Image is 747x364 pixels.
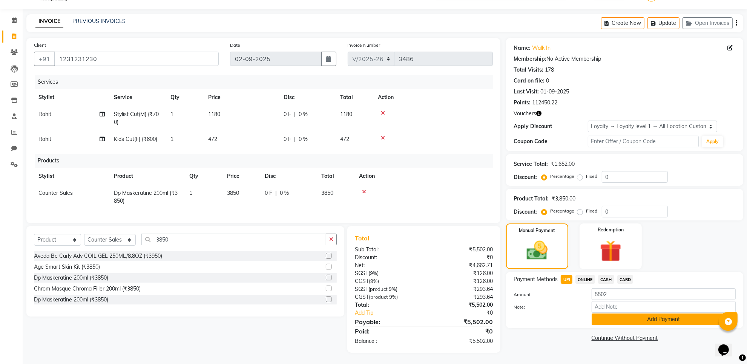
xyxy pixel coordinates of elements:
[208,111,220,118] span: 1180
[349,246,424,254] div: Sub Total:
[227,190,239,196] span: 3850
[424,277,499,285] div: ₹126.00
[35,75,499,89] div: Services
[109,89,166,106] th: Service
[424,301,499,309] div: ₹5,502.00
[424,269,499,277] div: ₹126.00
[34,274,108,282] div: Dp Maskeratine 200ml (₹3850)
[355,286,368,292] span: SGST
[204,89,279,106] th: Price
[514,275,558,283] span: Payment Methods
[299,135,308,143] span: 0 %
[370,270,377,276] span: 9%
[299,110,308,118] span: 0 %
[280,189,289,197] span: 0 %
[593,238,628,265] img: _gift.svg
[389,286,396,292] span: 9%
[436,309,499,317] div: ₹0
[424,246,499,254] div: ₹5,502.00
[702,136,723,147] button: Apply
[545,66,554,74] div: 178
[260,168,317,185] th: Disc
[355,270,368,277] span: SGST
[514,195,549,203] div: Product Total:
[389,294,396,300] span: 9%
[284,110,291,118] span: 0 F
[424,317,499,326] div: ₹5,502.00
[349,301,424,309] div: Total:
[349,277,424,285] div: ( )
[514,55,546,63] div: Membership:
[550,208,574,214] label: Percentage
[532,44,551,52] a: Walk In
[275,189,277,197] span: |
[520,239,554,263] img: _cash.svg
[38,190,73,196] span: Counter Sales
[370,278,377,284] span: 9%
[514,66,543,74] div: Total Visits:
[189,190,192,196] span: 1
[552,195,575,203] div: ₹3,850.00
[230,42,240,49] label: Date
[592,301,736,313] input: Add Note
[349,309,436,317] a: Add Tip
[370,294,388,300] span: product
[349,269,424,277] div: ( )
[317,168,354,185] th: Total
[34,285,141,293] div: Chrom Masque Chroma Filler 200ml (₹3850)
[114,111,159,125] span: Stylist Cut(M) (₹700)
[265,189,272,197] span: 0 F
[35,15,63,28] a: INVOICE
[340,136,349,142] span: 472
[38,111,51,118] span: Rohit
[349,293,424,301] div: ( )
[617,275,633,284] span: CARD
[54,52,219,66] input: Search by Name/Mobile/Email/Code
[349,317,424,326] div: Payable:
[514,99,531,107] div: Points:
[185,168,222,185] th: Qty
[294,135,296,143] span: |
[349,262,424,269] div: Net:
[647,17,680,29] button: Update
[340,111,352,118] span: 1180
[166,89,204,106] th: Qty
[551,160,575,168] div: ₹1,652.00
[508,334,742,342] a: Continue Without Payment
[354,168,493,185] th: Action
[34,296,108,304] div: Dp Maskeratine 200ml (₹3850)
[588,136,699,147] input: Enter Offer / Coupon Code
[348,42,380,49] label: Invoice Number
[514,55,736,63] div: No Active Membership
[34,168,109,185] th: Stylist
[514,44,531,52] div: Name:
[114,136,157,142] span: Kids Cut(F) (₹600)
[586,208,597,214] label: Fixed
[514,173,537,181] div: Discount:
[34,263,100,271] div: Age Smart Skin Kit (₹3850)
[294,110,296,118] span: |
[170,136,173,142] span: 1
[715,334,739,356] iframe: chat widget
[370,286,388,292] span: product
[355,278,369,284] span: CGST
[355,294,369,300] span: CGST
[72,18,126,24] a: PREVIOUS INVOICES
[349,327,424,336] div: Paid:
[683,17,733,29] button: Open Invoices
[38,136,51,142] span: Rohit
[424,337,499,345] div: ₹5,502.00
[550,173,574,180] label: Percentage
[601,17,644,29] button: Create New
[170,111,173,118] span: 1
[34,89,109,106] th: Stylist
[508,304,586,310] label: Note:
[519,227,555,234] label: Manual Payment
[208,136,217,142] span: 472
[532,99,557,107] div: 112450.22
[141,234,327,245] input: Search or Scan
[598,275,614,284] span: CASH
[349,285,424,293] div: ( )
[508,291,586,298] label: Amount:
[109,168,185,185] th: Product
